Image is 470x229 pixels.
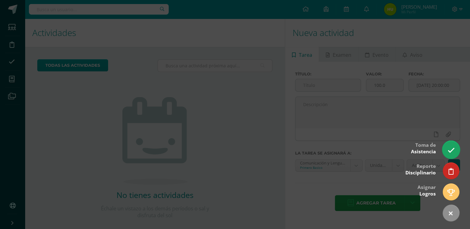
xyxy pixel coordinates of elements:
div: Reporte [405,159,436,179]
span: Asistencia [411,148,436,155]
div: Toma de [411,138,436,158]
span: Logros [419,191,436,197]
span: Disciplinario [405,169,436,176]
div: Asignar [418,180,436,200]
